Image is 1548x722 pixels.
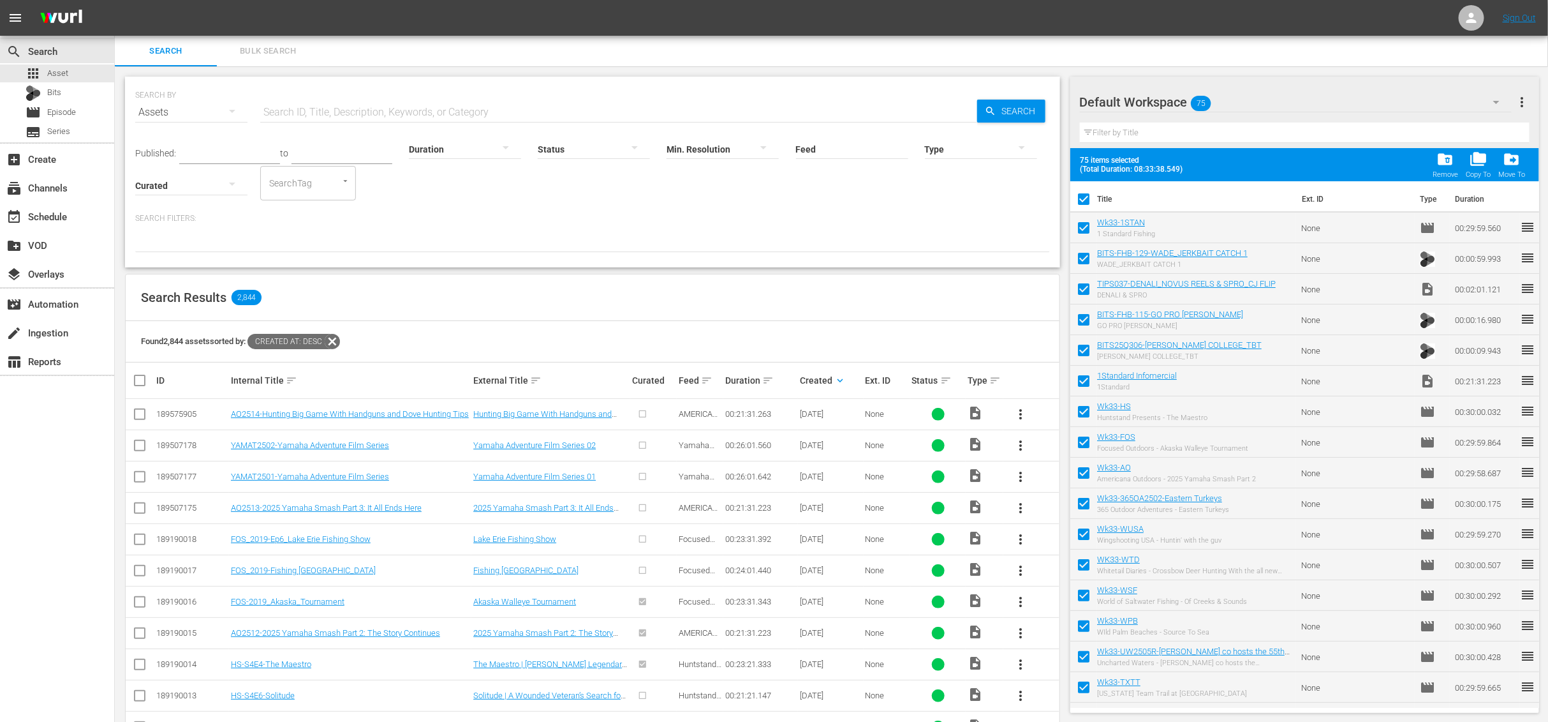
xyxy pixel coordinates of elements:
span: sort [286,375,297,386]
a: BITS-FHB-115-GO PRO [PERSON_NAME] [1097,310,1243,319]
span: keyboard_arrow_down [834,375,846,386]
td: 00:21:31.223 [1450,366,1520,396]
a: Wk33-HS [1097,402,1131,411]
span: reorder [1520,526,1535,541]
span: more_vert [1013,438,1028,453]
span: AMERICANA OUTDOORS PRESENTED BY [PERSON_NAME] [679,628,721,705]
a: AO2514-Hunting Big Game With Handguns and Dove Hunting Tips [231,409,469,419]
span: Bits [1420,310,1435,329]
button: Open [339,175,351,187]
button: more_vert [1005,493,1036,523]
a: Wk33-365OA2502-Eastern Turkeys [1097,493,1222,503]
span: more_vert [1013,657,1028,672]
a: Wk33-TXTT [1097,677,1140,687]
span: 75 items selected [1080,156,1189,165]
span: Video [968,530,983,546]
div: 00:21:21.147 [725,691,796,700]
div: Bits [26,86,41,101]
a: Akaska Walleye Tournament [473,597,576,606]
span: reorder [1520,434,1535,449]
td: None [1296,550,1415,580]
span: more_vert [1013,626,1028,641]
a: AO2512-2025 Yamaha Smash Part 2: The Story Continues [231,628,440,638]
span: Search [122,44,209,59]
span: Automation [6,297,22,312]
div: 00:26:01.642 [725,472,796,481]
th: Duration [1447,181,1524,217]
div: [DATE] [800,409,861,419]
a: Wk33-WSF [1097,585,1137,595]
span: sort [940,375,952,386]
div: None [866,691,908,700]
div: [US_STATE] Team Trail at [GEOGRAPHIC_DATA] [1097,689,1247,698]
span: AMERICANA OUTDOORS PRESENTED BY [PERSON_NAME] [679,503,721,580]
span: Created At: desc [247,334,325,349]
span: Episode [1420,527,1435,542]
td: 00:30:00.175 [1450,488,1520,519]
div: Internal Title [231,373,469,388]
span: Episode [1420,619,1435,634]
div: None [866,597,908,606]
a: BITS25Q306-[PERSON_NAME] COLLEGE_TBT [1097,340,1262,350]
a: Hunting Big Game With Handguns and Dove Hunting Tips [473,409,617,428]
span: sort [762,375,774,386]
span: Ingestion [6,326,22,341]
td: 00:30:00.292 [1450,580,1520,611]
span: more_vert [1013,688,1028,703]
button: more_vert [1005,399,1036,430]
td: 00:02:01.121 [1450,274,1520,305]
div: 00:26:01.560 [725,440,796,450]
a: Wk33-1STAN [1097,218,1145,227]
span: Search [996,100,1045,123]
div: ID [156,375,227,386]
div: Default Workspace [1080,84,1512,120]
div: None [866,628,908,638]
span: Video [968,656,983,671]
span: more_vert [1013,469,1028,485]
td: None [1296,305,1415,335]
div: 00:21:31.223 [725,503,796,513]
span: drive_file_move [1503,151,1521,168]
span: Episode [1420,649,1435,665]
button: Search [977,100,1045,123]
a: AO2513-2025 Yamaha Smash Part 3: It All Ends Here [231,503,422,513]
span: Asset [47,67,68,80]
div: None [866,472,908,481]
a: Solitude | A Wounded Veteran’s Search for Peace Through Archery [473,691,626,710]
td: None [1296,274,1415,305]
td: 00:30:00.507 [1450,550,1520,580]
span: Episode [26,105,41,120]
div: Whitetail Diaries - Crossbow Deer Hunting With the all new 2025 Ten Point Turbo X [1097,567,1291,575]
span: Video [968,499,983,515]
img: ans4CAIJ8jUAAAAAAAAAAAAAAAAAAAAAAAAgQb4GAAAAAAAAAAAAAAAAAAAAAAAAJMjXAAAAAAAAAAAAAAAAAAAAAAAAgAT5G... [31,3,92,33]
div: 00:23:31.343 [725,597,796,606]
a: Wk33-WPB [1097,616,1138,626]
div: Huntstand Presents - The Maestro [1097,414,1207,422]
span: Search [6,44,22,59]
td: 00:29:59.560 [1450,213,1520,243]
td: 00:29:59.665 [1450,672,1520,703]
td: 00:29:58.687 [1450,458,1520,488]
th: Title [1097,181,1295,217]
div: Type [968,373,1001,388]
td: None [1296,611,1415,642]
span: to [280,148,288,158]
span: Video [968,405,983,421]
span: menu [8,10,23,26]
td: None [1296,580,1415,611]
td: None [1296,335,1415,366]
div: None [866,566,908,575]
div: 189190013 [156,691,227,700]
span: reorder [1520,557,1535,572]
a: 2025 Yamaha Smash Part 2: The Story Continues [473,628,618,647]
div: 365 Outdoor Adventures - Eastern Turkeys [1097,506,1229,514]
div: [DATE] [800,534,861,544]
span: Huntstand Presents [679,691,721,710]
div: 189507177 [156,472,227,481]
button: more_vert [1005,462,1036,492]
button: more_vert [1005,524,1036,555]
div: None [866,503,908,513]
td: 00:29:59.864 [1450,427,1520,458]
div: 189190017 [156,566,227,575]
a: The Maestro | [PERSON_NAME] Legendary Voice in [GEOGRAPHIC_DATA] Hunting [473,659,627,679]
